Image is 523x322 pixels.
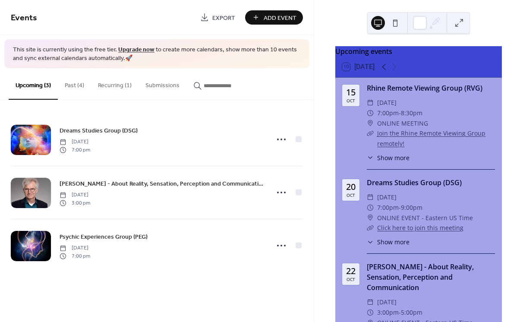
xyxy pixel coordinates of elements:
[377,237,410,246] span: Show more
[367,223,374,233] div: ​
[367,118,374,129] div: ​
[367,153,410,162] button: ​Show more
[377,98,397,108] span: [DATE]
[346,88,356,97] div: 15
[401,202,422,213] span: 9:00pm
[377,192,397,202] span: [DATE]
[60,179,264,189] a: [PERSON_NAME] - About Reality, Sensation, Perception and Communication
[367,237,374,246] div: ​
[13,46,301,63] span: This site is currently using the free tier. to create more calendars, show more than 10 events an...
[11,9,37,26] span: Events
[367,262,474,292] a: [PERSON_NAME] - About Reality, Sensation, Perception and Communication
[194,10,242,25] a: Export
[347,193,355,197] div: Oct
[367,213,374,223] div: ​
[377,224,463,232] a: Click here to join this meeting
[60,233,148,242] span: Psychic Experiences Group (PEG)
[60,252,90,260] span: 7:00 pm
[60,138,90,146] span: [DATE]
[139,68,186,99] button: Submissions
[367,307,374,318] div: ​
[367,128,374,139] div: ​
[245,10,303,25] button: Add Event
[347,277,355,281] div: Oct
[367,108,374,118] div: ​
[377,202,399,213] span: 7:00pm
[367,202,374,213] div: ​
[118,44,154,56] a: Upgrade now
[60,191,90,199] span: [DATE]
[377,153,410,162] span: Show more
[9,68,58,100] button: Upcoming (3)
[367,297,374,307] div: ​
[377,307,399,318] span: 3:00pm
[377,213,473,223] span: ONLINE EVENT - Eastern US Time
[399,202,401,213] span: -
[346,267,356,275] div: 22
[60,199,90,207] span: 3:00 pm
[335,46,502,57] div: Upcoming events
[367,153,374,162] div: ​
[347,98,355,103] div: Oct
[60,232,148,242] a: Psychic Experiences Group (PEG)
[60,126,138,136] a: Dreams Studies Group (DSG)
[377,297,397,307] span: [DATE]
[377,108,399,118] span: 7:00pm
[399,108,401,118] span: -
[264,13,296,22] span: Add Event
[60,146,90,154] span: 7:00 pm
[367,192,374,202] div: ​
[58,68,91,99] button: Past (4)
[399,307,401,318] span: -
[377,118,428,129] span: ONLINE MEETING
[212,13,235,22] span: Export
[401,108,422,118] span: 8:30pm
[367,178,462,187] a: Dreams Studies Group (DSG)
[367,98,374,108] div: ​
[401,307,422,318] span: 5:00pm
[377,129,485,148] a: Join the Rhine Remote Viewing Group remotely!
[91,68,139,99] button: Recurring (1)
[367,83,482,93] a: Rhine Remote Viewing Group (RVG)
[367,237,410,246] button: ​Show more
[60,244,90,252] span: [DATE]
[346,183,356,191] div: 20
